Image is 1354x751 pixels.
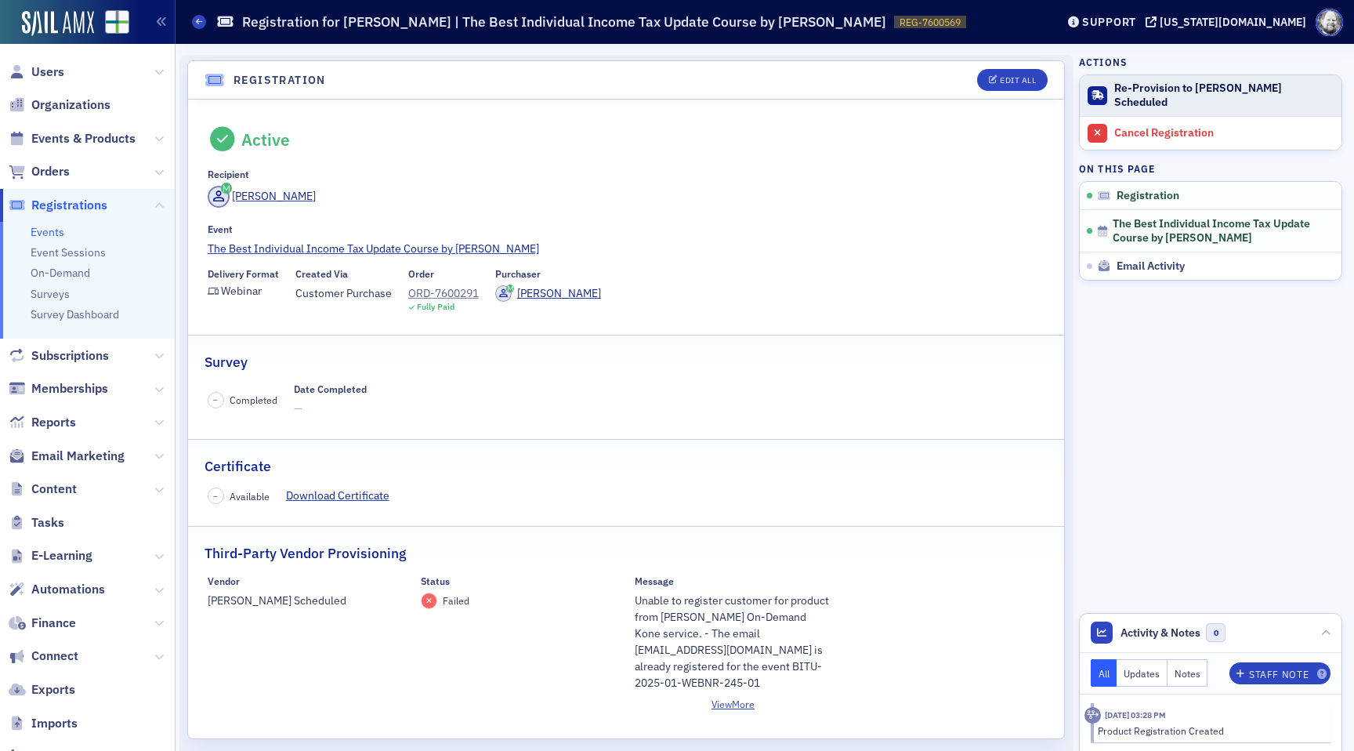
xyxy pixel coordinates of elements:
a: Orders [9,163,70,180]
h2: Third-Party Vendor Provisioning [205,543,406,564]
div: [US_STATE][DOMAIN_NAME] [1160,15,1306,29]
div: Order [408,268,434,280]
a: View Homepage [94,10,129,37]
img: SailAMX [105,10,129,34]
span: 0 [1206,623,1225,643]
span: — [294,401,367,417]
div: Edit All [1000,76,1036,85]
button: Edit All [977,69,1048,91]
a: Finance [9,615,76,632]
a: Events & Products [9,130,136,147]
a: Surveys [31,287,70,301]
time: 8/25/2025 03:28 PM [1105,709,1166,720]
span: Content [31,481,77,498]
button: Re-Provision to [PERSON_NAME] Scheduled [1080,75,1341,117]
div: Recipient [208,169,249,180]
h2: Survey [205,352,248,372]
span: Available [230,489,270,503]
span: The Best Individual Income Tax Update Course by [PERSON_NAME] [1113,217,1321,245]
h4: On this page [1079,161,1342,176]
div: [PERSON_NAME] [517,285,601,302]
a: E-Learning [9,547,92,564]
span: Registration [1117,189,1179,203]
div: Active [241,129,290,150]
button: Staff Note [1229,662,1330,684]
div: Purchaser [495,268,541,280]
span: Completed [230,393,277,407]
a: The Best Individual Income Tax Update Course by [PERSON_NAME] [208,241,1045,257]
a: Subscriptions [9,347,109,365]
span: Profile [1316,9,1343,36]
span: Finance [31,615,76,632]
a: Cancel Registration [1080,116,1341,150]
a: Email Marketing [9,448,125,465]
a: Automations [9,581,105,598]
button: Updates [1117,659,1168,687]
span: Imports [31,715,78,732]
span: – [213,394,218,405]
span: Users [31,63,64,81]
span: [PERSON_NAME] Scheduled [208,593,405,609]
span: Organizations [31,96,110,114]
a: Survey Dashboard [31,307,119,321]
a: Content [9,481,77,498]
span: Automations [31,581,105,598]
span: Exports [31,681,75,698]
span: Registrations [31,197,107,214]
div: Activity [1084,707,1101,724]
div: Webinar [221,287,262,296]
span: – [213,491,218,502]
span: Failed [443,594,469,607]
a: ORD-7600291 [408,285,479,302]
div: Vendor [208,575,240,587]
h1: Registration for [PERSON_NAME] | The Best Individual Income Tax Update Course by [PERSON_NAME] [242,13,886,31]
div: Support [1082,15,1136,29]
div: Product Registration Created [1098,724,1320,738]
div: Event [208,223,233,235]
a: Connect [9,648,78,665]
h4: Registration [234,72,326,89]
h4: Actions [1079,55,1128,69]
div: Date Completed [294,383,367,395]
span: Email Activity [1117,259,1185,274]
div: Status [421,575,450,587]
a: Exports [9,681,75,698]
a: Registrations [9,197,107,214]
span: Activity & Notes [1120,625,1200,641]
a: Tasks [9,514,64,532]
span: E-Learning [31,547,92,564]
div: Staff Note [1249,670,1309,679]
div: Message [635,575,674,587]
button: Notes [1168,659,1208,687]
span: Email Marketing [31,448,125,465]
a: [PERSON_NAME] [495,285,601,302]
a: Events [31,225,64,239]
button: [US_STATE][DOMAIN_NAME] [1146,16,1312,27]
span: REG-7600569 [900,16,961,29]
div: [PERSON_NAME] [232,188,316,205]
span: Connect [31,648,78,665]
span: Events & Products [31,130,136,147]
span: Reports [31,414,76,431]
a: Memberships [9,380,108,397]
button: ViewMore [635,697,832,711]
div: Cancel Registration [1114,126,1334,140]
span: Subscriptions [31,347,109,365]
div: Delivery Format [208,268,279,280]
a: Users [9,63,64,81]
a: Download Certificate [286,488,401,504]
a: Reports [9,414,76,431]
a: Organizations [9,96,110,114]
a: [PERSON_NAME] [208,186,317,208]
a: On-Demand [31,266,90,280]
span: Tasks [31,514,64,532]
img: SailAMX [22,11,94,36]
button: All [1091,659,1117,687]
h2: Certificate [205,456,271,477]
span: Customer Purchase [295,285,392,302]
span: Orders [31,163,70,180]
div: Created Via [295,268,348,280]
div: Re-Provision to [PERSON_NAME] Scheduled [1114,82,1334,109]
